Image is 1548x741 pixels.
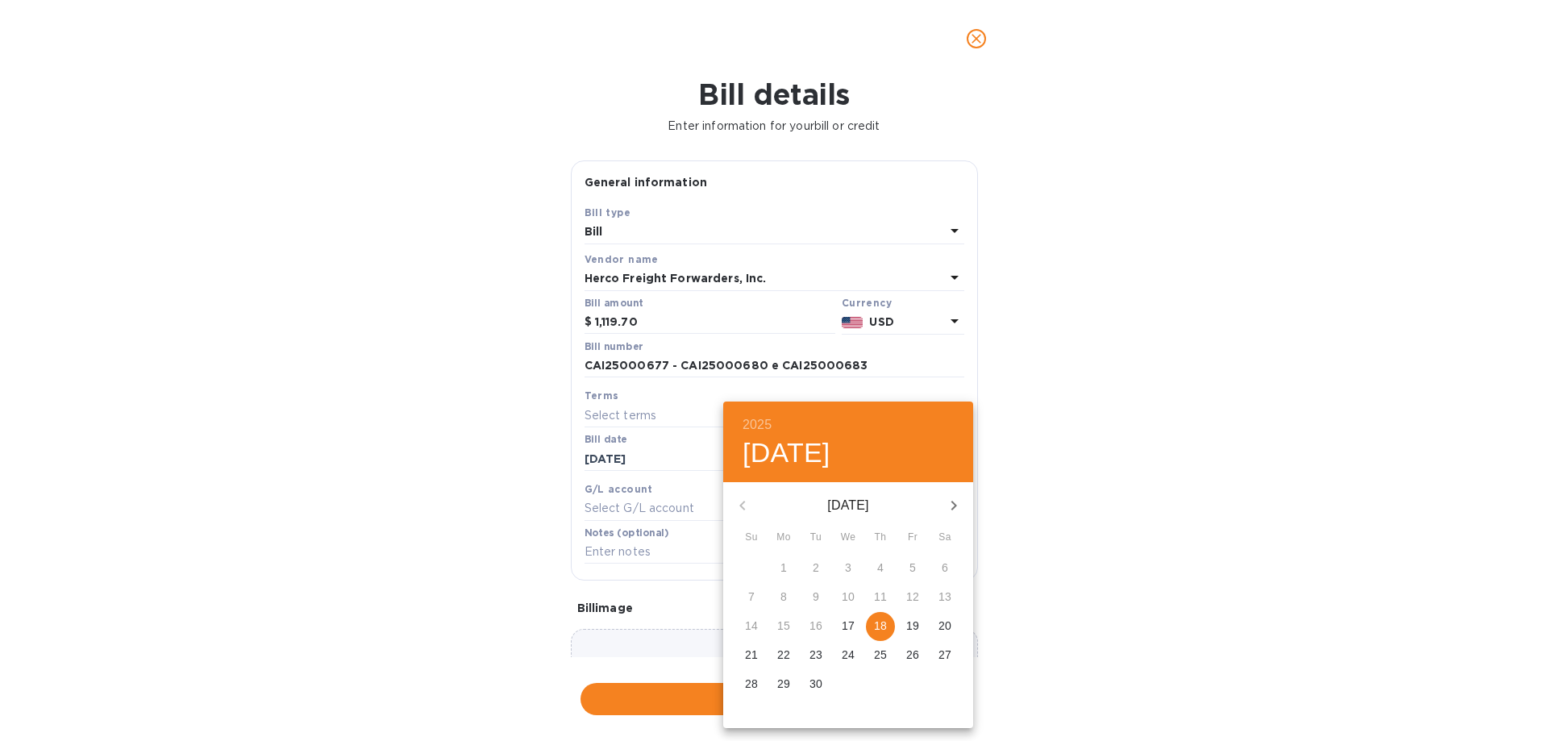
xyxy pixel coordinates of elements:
[743,414,772,436] button: 2025
[762,496,934,515] p: [DATE]
[801,641,830,670] button: 23
[906,618,919,634] p: 19
[777,676,790,692] p: 29
[809,647,822,663] p: 23
[745,647,758,663] p: 21
[898,530,927,546] span: Fr
[938,618,951,634] p: 20
[809,676,822,692] p: 30
[906,647,919,663] p: 26
[930,612,959,641] button: 20
[874,647,887,663] p: 25
[743,436,830,470] button: [DATE]
[938,647,951,663] p: 27
[866,612,895,641] button: 18
[769,641,798,670] button: 22
[898,612,927,641] button: 19
[930,530,959,546] span: Sa
[737,641,766,670] button: 21
[834,641,863,670] button: 24
[745,676,758,692] p: 28
[769,530,798,546] span: Mo
[777,647,790,663] p: 22
[898,641,927,670] button: 26
[769,670,798,699] button: 29
[834,612,863,641] button: 17
[866,530,895,546] span: Th
[801,670,830,699] button: 30
[737,670,766,699] button: 28
[842,647,855,663] p: 24
[930,641,959,670] button: 27
[834,530,863,546] span: We
[801,530,830,546] span: Tu
[737,530,766,546] span: Su
[866,641,895,670] button: 25
[874,618,887,634] p: 18
[842,618,855,634] p: 17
